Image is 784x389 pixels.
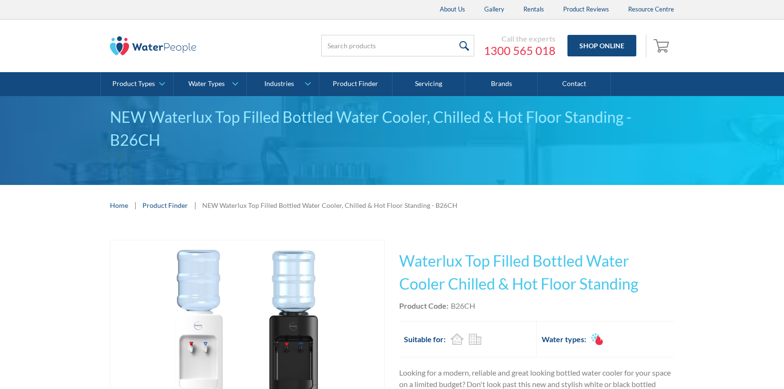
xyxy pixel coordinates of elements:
input: Search products [321,35,474,56]
a: Open cart [651,34,674,57]
div: B26CH [451,300,475,312]
a: Industries [247,72,319,96]
div: Product Types [112,80,155,88]
h1: Waterlux Top Filled Bottled Water Cooler Chilled & Hot Floor Standing [399,249,674,295]
img: shopping cart [653,38,672,53]
a: Brands [465,72,538,96]
h2: Suitable for: [404,334,446,345]
a: Product Finder [142,200,188,210]
a: Product Types [101,72,173,96]
div: NEW Waterlux Top Filled Bottled Water Cooler, Chilled & Hot Floor Standing - B26CH [202,200,457,210]
a: Home [110,200,128,210]
a: Servicing [392,72,465,96]
a: 1300 565 018 [484,43,555,58]
div: Call the experts [484,34,555,43]
div: NEW Waterlux Top Filled Bottled Water Cooler, Chilled & Hot Floor Standing - B26CH [110,106,674,151]
a: Water Types [174,72,246,96]
a: Shop Online [567,35,636,56]
div: | [133,199,138,211]
h2: Water types: [542,334,586,345]
div: Industries [264,80,294,88]
a: Contact [538,72,610,96]
strong: Product Code: [399,301,448,310]
div: Water Types [188,80,225,88]
img: The Water People [110,36,196,55]
div: | [193,199,197,211]
a: Product Finder [319,72,392,96]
